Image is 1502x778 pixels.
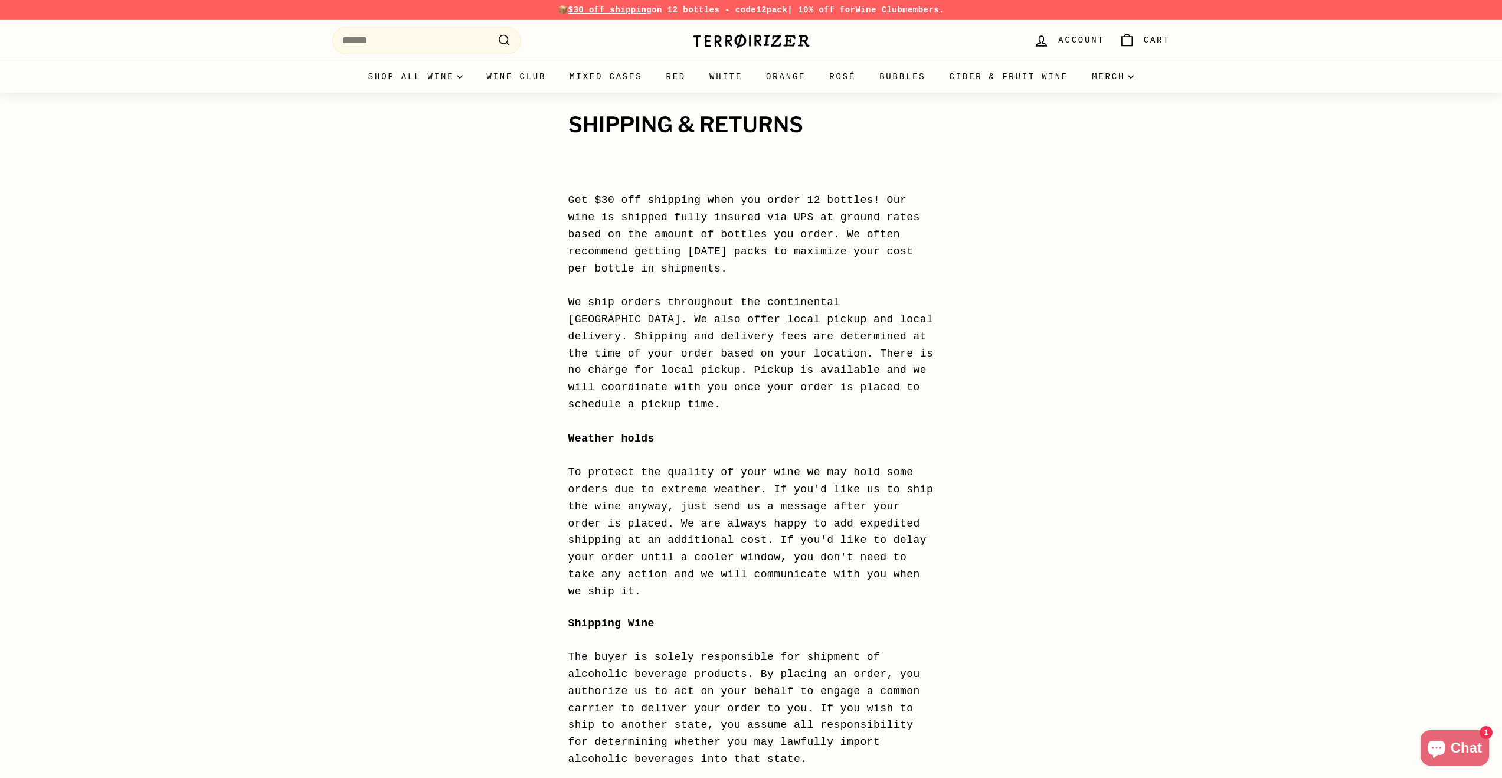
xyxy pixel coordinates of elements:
span: Account [1058,34,1104,47]
a: Wine Club [475,61,558,93]
a: Orange [754,61,817,93]
a: White [698,61,754,93]
p: Get $30 off shipping when you order 12 bottles! Our wine is shipped fully insured via UPS at grou... [568,192,934,600]
a: Wine Club [855,5,902,15]
span: Cart [1144,34,1170,47]
a: Red [654,61,698,93]
h1: Shipping & Returns [568,113,934,137]
summary: Shop all wine [356,61,475,93]
a: Cider & Fruit Wine [938,61,1081,93]
a: Bubbles [868,61,937,93]
inbox-online-store-chat: Shopify online store chat [1417,730,1493,769]
summary: Merch [1080,61,1146,93]
a: Mixed Cases [558,61,654,93]
strong: 12pack [756,5,787,15]
span: $30 off shipping [568,5,652,15]
a: Rosé [817,61,868,93]
a: Cart [1112,23,1177,58]
strong: Weather holds [568,433,655,444]
div: Primary [309,61,1194,93]
p: The buyer is solely responsible for shipment of alcoholic beverage products. By placing an order,... [568,615,934,768]
p: 📦 on 12 bottles - code | 10% off for members. [332,4,1170,17]
a: Account [1026,23,1111,58]
strong: Shipping Wine [568,617,655,629]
